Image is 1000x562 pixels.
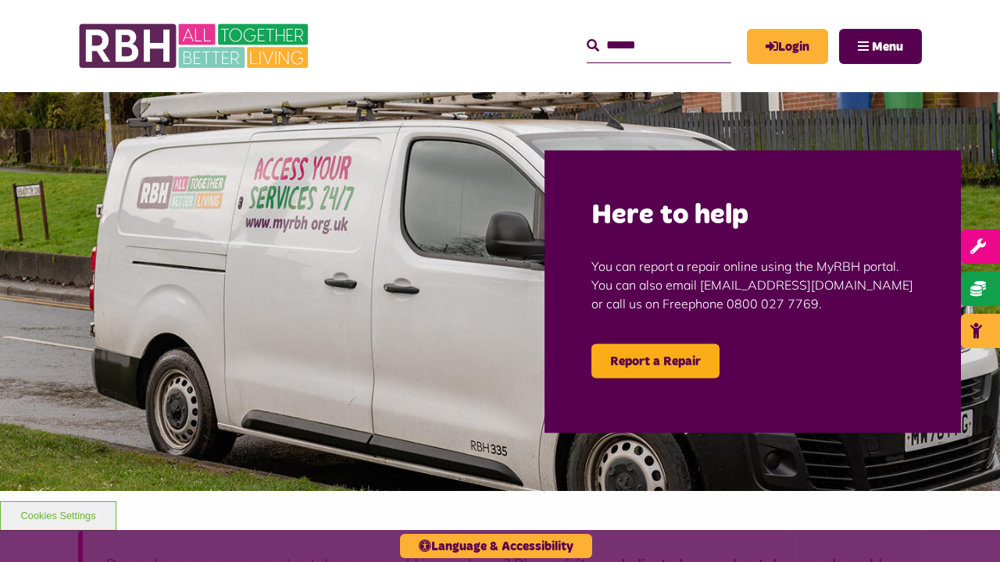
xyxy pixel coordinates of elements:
[591,197,914,233] h2: Here to help
[839,29,922,64] button: Navigation
[591,344,720,379] a: Report a Repair
[78,16,312,76] img: RBH
[872,41,903,53] span: Menu
[400,534,592,558] button: Language & Accessibility
[747,29,828,64] a: MyRBH
[591,233,914,336] p: You can report a repair online using the MyRBH portal. You can also email [EMAIL_ADDRESS][DOMAIN_...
